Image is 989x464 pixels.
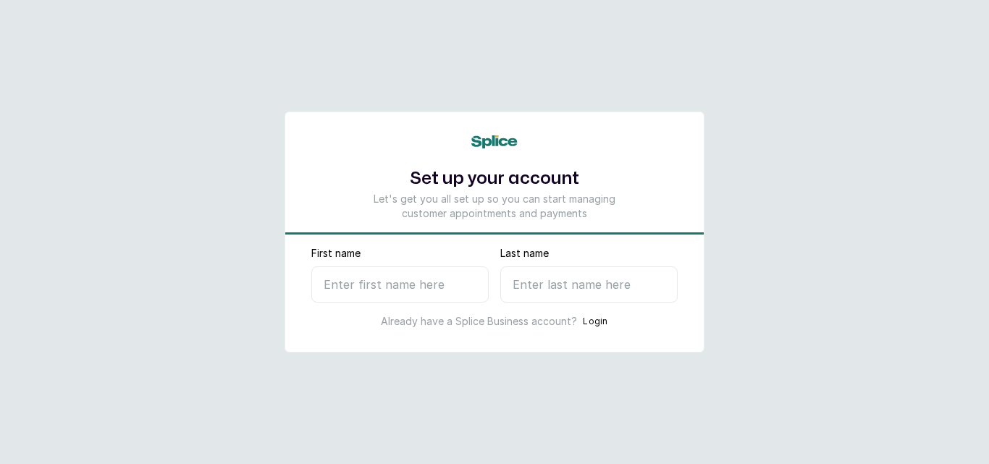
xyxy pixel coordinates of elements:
h1: Set up your account [366,166,623,192]
p: Let's get you all set up so you can start managing customer appointments and payments [366,192,623,221]
input: Enter first name here [311,266,489,303]
label: Last name [500,246,549,261]
button: Login [583,314,608,329]
label: First name [311,246,361,261]
p: Already have a Splice Business account? [381,314,577,329]
input: Enter last name here [500,266,678,303]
